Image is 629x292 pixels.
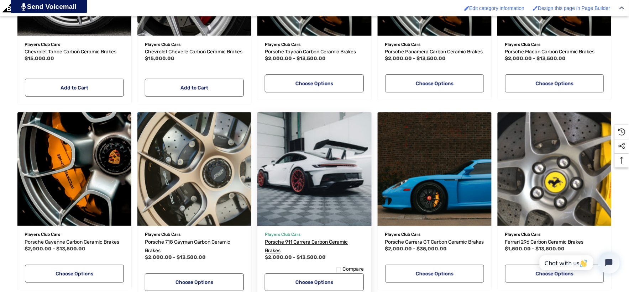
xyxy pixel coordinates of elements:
span: Porsche 911 Carrera Carbon Ceramic Brakes [265,239,348,254]
img: Porsche Cayenne Carbon Ceramic Brakes For Sale [17,112,131,226]
p: Players Club Cars [505,40,604,49]
span: Chevrolet Tahoe Carbon Ceramic Brakes [25,49,117,55]
span: Porsche Taycan Carbon Ceramic Brakes [265,49,356,55]
span: $2,000.00 - $13,500.00 [25,246,86,252]
a: Porsche Carrera GT Carbon Ceramic Brakes,Price range from $2,000.00 to $35,000.00 [385,238,484,247]
a: Ferrari 296 Carbon Ceramic Brakes,Price range from $1,500.00 to $13,500.00 [498,112,612,226]
a: Choose Options [25,265,124,283]
a: Choose Options [265,75,364,92]
a: Enabled brush for page builder edit. Design this page in Page Builder [529,2,614,15]
span: Compare [343,266,364,273]
span: $15,000.00 [25,56,54,62]
a: Porsche Panamera Carbon Ceramic Brakes,Price range from $2,000.00 to $13,500.00 [385,48,484,57]
img: Enabled brush for page builder edit. [533,6,538,11]
span: $2,000.00 - $13,500.00 [265,255,326,261]
a: Choose Options [385,265,484,283]
span: Edit category information [470,5,525,11]
img: Ferrari 296 Carbon Ceramic Brakes [498,112,612,226]
span: Porsche 718 Cayman Carbon Ceramic Brakes [145,239,230,254]
a: Add to Cart [25,79,124,97]
a: Porsche Macan Carbon Ceramic Brakes,Price range from $2,000.00 to $13,500.00 [505,48,604,57]
img: PjwhLS0gR2VuZXJhdG9yOiBHcmF2aXQuaW8gLS0+PHN2ZyB4bWxucz0iaHR0cDovL3d3dy53My5vcmcvMjAwMC9zdmciIHhtb... [21,3,26,11]
span: $2,000.00 - $35,000.00 [385,246,447,252]
a: Porsche 718 Cayman Carbon Ceramic Brakes,Price range from $2,000.00 to $13,500.00 [137,112,251,226]
p: Players Club Cars [385,40,484,49]
span: $2,000.00 - $13,500.00 [145,255,206,261]
p: Players Club Cars [25,40,124,49]
img: Porsche 718 Cayman Carbon Ceramic Brakes For Sale [137,112,251,226]
a: Porsche Carrera GT Carbon Ceramic Brakes,Price range from $2,000.00 to $35,000.00 [378,112,492,226]
p: Players Club Cars [145,230,244,239]
p: Players Club Cars [265,40,364,49]
svg: Social Media [618,143,625,150]
img: Porsche Carrera GT Carbon Ceramic Brakes [378,112,492,226]
span: $2,000.00 - $13,500.00 [505,56,566,62]
a: Choose Options [505,75,604,92]
p: Players Club Cars [145,40,244,49]
a: Porsche Cayenne Carbon Ceramic Brakes,Price range from $2,000.00 to $13,500.00 [17,112,131,226]
p: Players Club Cars [265,230,364,239]
a: Porsche 911 Carrera Carbon Ceramic Brakes,Price range from $2,000.00 to $13,500.00 [265,238,364,255]
a: Enabled brush for category edit Edit category information [461,2,528,15]
span: $2,000.00 - $13,500.00 [385,56,446,62]
svg: Top [615,157,629,164]
span: $15,000.00 [145,56,174,62]
svg: Recently Viewed [618,128,625,136]
a: Choose Options [265,274,364,291]
a: Add to Cart [145,79,244,97]
span: Porsche Carrera GT Carbon Ceramic Brakes [385,239,484,245]
a: Chevrolet Chevelle Carbon Ceramic Brakes,$15,000.00 [145,48,244,57]
span: Chevrolet Chevelle Carbon Ceramic Brakes [145,49,242,55]
iframe: Tidio Chat [532,246,626,280]
span: Porsche Panamera Carbon Ceramic Brakes [385,49,483,55]
a: Porsche Taycan Carbon Ceramic Brakes,Price range from $2,000.00 to $13,500.00 [265,48,364,57]
span: $2,000.00 - $13,500.00 [265,56,326,62]
span: Porsche Macan Carbon Ceramic Brakes [505,49,595,55]
span: Design this page in Page Builder [538,5,610,11]
span: $1,500.00 - $13,500.00 [505,246,565,252]
a: Porsche 718 Cayman Carbon Ceramic Brakes,Price range from $2,000.00 to $13,500.00 [145,238,244,255]
img: Close Admin Bar [619,6,624,10]
img: Porsche 911 Carrera GT2 GT3 RS Carbon Ceramic Brakes For Sale [252,107,377,232]
a: Ferrari 296 Carbon Ceramic Brakes,Price range from $1,500.00 to $13,500.00 [505,238,604,247]
span: Ferrari 296 Carbon Ceramic Brakes [505,239,584,245]
p: Players Club Cars [25,230,124,239]
span: Porsche Cayenne Carbon Ceramic Brakes [25,239,120,245]
a: Porsche 911 Carrera Carbon Ceramic Brakes,Price range from $2,000.00 to $13,500.00 [257,112,371,226]
img: Enabled brush for category edit [465,6,470,11]
a: Chevrolet Tahoe Carbon Ceramic Brakes,$15,000.00 [25,48,124,57]
a: Choose Options [145,274,244,291]
p: Players Club Cars [385,230,484,239]
p: Players Club Cars [505,230,604,239]
a: Choose Options [385,75,484,92]
a: Choose Options [505,265,604,283]
a: Porsche Cayenne Carbon Ceramic Brakes,Price range from $2,000.00 to $13,500.00 [25,238,124,247]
